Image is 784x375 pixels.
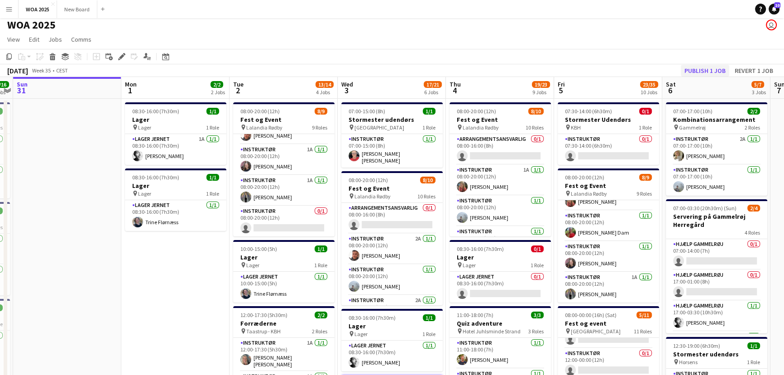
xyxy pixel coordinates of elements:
app-card-role: Arrangementsansvarlig0/108:00-16:00 (8h) [341,203,443,234]
span: 07:00-15:00 (8h) [349,108,385,115]
span: 6 [664,85,676,96]
div: 10 Jobs [641,89,658,96]
h3: Fest og Event [233,115,335,124]
span: 10 Roles [526,124,544,131]
span: 5/11 [636,312,652,318]
app-card-role: Lager Jernet1/110:00-15:00 (5h)Trine Flørnæss [233,272,335,303]
span: Taastrup - KBH [246,328,281,335]
h3: Lager [449,253,551,261]
app-card-role: Instruktør1A1/108:00-20:00 (12h)[PERSON_NAME] [233,144,335,175]
span: 9 Roles [636,190,652,197]
span: Week 35 [30,67,53,74]
span: Mon [125,80,137,88]
span: Edit [29,35,39,43]
span: 1/1 [206,174,219,181]
h3: Lager [233,253,335,261]
span: 08:30-16:00 (7h30m) [132,108,179,115]
span: 1/1 [423,314,435,321]
span: Lalandia Rødby [571,190,607,197]
span: 1 Role [639,124,652,131]
span: 2 Roles [745,124,760,131]
h3: Forræderne [233,319,335,327]
app-job-card: 08:00-20:00 (12h)8/9Fest og Event Lalandia Rødby9 Roles[PERSON_NAME]Instruktør1/108:00-20:00 (12h... [558,168,659,303]
app-card-role: Instruktør1/108:00-20:00 (12h)[PERSON_NAME] [341,264,443,295]
app-card-role: Hjælp Gammelrøj1/1 [666,332,767,362]
div: 9 Jobs [532,89,550,96]
span: [GEOGRAPHIC_DATA] [354,124,404,131]
span: 1 [124,85,137,96]
h3: Stormester Udendørs [558,115,659,124]
button: Publish 1 job [681,65,729,77]
app-card-role: Hjælp Gammelrøj1/117:00-03:30 (10h30m)[PERSON_NAME] [666,301,767,332]
h3: Kombinationsarrangement [666,115,767,124]
span: 12:30-19:00 (6h30m) [673,342,720,349]
span: 2/2 [747,108,760,115]
span: 07:30-14:00 (6h30m) [565,108,612,115]
span: 11 Roles [634,328,652,335]
h3: Lager [125,182,226,190]
app-card-role: Instruktør1/108:00-20:00 (12h)[PERSON_NAME] Dam [558,211,659,241]
span: 08:00-00:00 (16h) (Sat) [565,312,617,318]
app-job-card: 07:00-17:00 (10h)2/2Kombinationsarrangement Gammelrøj2 RolesInstruktør2A1/107:00-17:00 (10h)[PERS... [666,102,767,196]
app-card-role: Lager Jernet1A1/108:30-16:00 (7h30m)[PERSON_NAME] [125,134,226,165]
span: 2 Roles [312,328,327,335]
span: KBH [571,124,581,131]
app-job-card: 07:00-15:00 (8h)1/1Stormester udendørs [GEOGRAPHIC_DATA]1 RoleInstruktør1/107:00-15:00 (8h)[PERSO... [341,102,443,168]
app-card-role: Hjælp Gammelrøj0/107:00-14:00 (7h) [666,239,767,270]
span: 08:00-20:00 (12h) [565,174,604,181]
h1: WOA 2025 [7,18,56,32]
span: 1 Role [314,262,327,269]
span: 1 Role [747,359,760,365]
span: 1 Role [206,124,219,131]
span: 1 Role [422,331,435,337]
span: Lalandia Rødby [246,124,282,131]
button: WOA 2025 [19,0,57,18]
div: CEST [56,67,68,74]
span: 1/1 [747,342,760,349]
span: 1/1 [206,108,219,115]
h3: Lager [125,115,226,124]
span: 0/1 [531,245,544,252]
span: View [7,35,20,43]
app-job-card: 07:30-14:00 (6h30m)0/1Stormester Udendørs KBH1 RoleInstruktør0/107:30-14:00 (6h30m) [558,102,659,165]
div: 08:00-20:00 (12h)8/9Fest og Event Lalandia Rødby9 Roles[PERSON_NAME] DamInstruktør1A1/108:00-20:0... [233,102,335,236]
div: 6 Jobs [424,89,441,96]
div: 08:00-20:00 (12h)8/10Fest og Event Lalandia Rødby10 RolesArrangementsansvarlig0/108:00-16:00 (8h)... [341,171,443,305]
app-card-role: Instruktør0/108:00-20:00 (12h) [233,206,335,237]
span: 1 Role [422,124,435,131]
span: 2/2 [210,81,223,88]
span: 8/10 [528,108,544,115]
span: 10 Roles [417,193,435,200]
span: 17/21 [424,81,442,88]
app-card-role: Instruktør1/111:00-18:00 (7h)[PERSON_NAME] [449,338,551,369]
app-job-card: 08:30-16:00 (7h30m)0/1Lager Lager1 RoleLager Jernet0/108:30-16:00 (7h30m) [449,240,551,303]
span: Lager [354,331,368,337]
app-job-card: 10:00-15:00 (5h)1/1Lager Lager1 RoleLager Jernet1/110:00-15:00 (5h)Trine Flørnæss [233,240,335,303]
span: [GEOGRAPHIC_DATA] [571,328,621,335]
span: 5 [556,85,565,96]
span: 2 [232,85,244,96]
span: Lager [246,262,259,269]
span: Sat [666,80,676,88]
span: 13/14 [316,81,334,88]
span: Horsens [679,359,698,365]
span: 19/23 [532,81,550,88]
app-job-card: 08:00-20:00 (12h)8/10Fest og Event Lalandia Rødby10 RolesArrangementsansvarlig0/108:00-16:00 (8h)... [449,102,551,236]
span: 10:00-15:00 (5h) [240,245,277,252]
div: 08:30-16:00 (7h30m)1/1Lager Lager1 RoleLager Jernet1/108:30-16:00 (7h30m)Trine Flørnæss [125,168,226,231]
span: Fri [558,80,565,88]
button: New Board [57,0,97,18]
span: 5/7 [751,81,764,88]
app-card-role: Instruktør1A1/108:00-20:00 (12h)[PERSON_NAME] [558,272,659,303]
span: 23/35 [640,81,658,88]
span: 08:30-16:00 (7h30m) [132,174,179,181]
span: Lager [138,190,151,197]
span: Thu [449,80,461,88]
app-job-card: 08:30-16:00 (7h30m)1/1Lager Lager1 RoleLager Jernet1/108:30-16:00 (7h30m)[PERSON_NAME] [341,309,443,371]
span: 4 [448,85,461,96]
app-card-role: Instruktør1/108:00-20:00 (12h)[PERSON_NAME] [449,196,551,226]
